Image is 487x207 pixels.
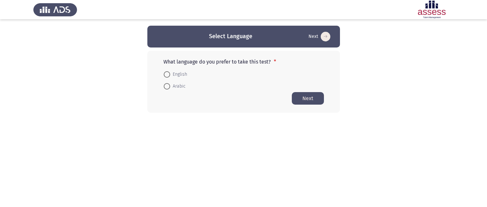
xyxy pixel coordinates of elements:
p: What language do you prefer to take this test? [163,59,324,65]
button: Start assessment [307,31,332,42]
img: Assess Talent Management logo [33,1,77,19]
img: Assessment logo of ASSESS Employability - EBI [410,1,454,19]
span: English [170,71,187,78]
h3: Select Language [209,32,252,40]
button: Start assessment [292,92,324,105]
span: Arabic [170,82,186,90]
